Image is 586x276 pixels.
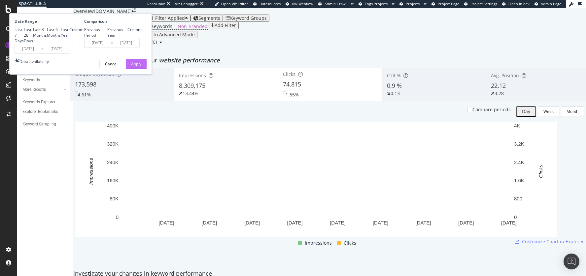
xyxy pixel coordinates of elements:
button: Keyword Groups [223,15,269,22]
text: 0 [514,214,517,220]
a: Keywords Explorer [22,99,68,106]
div: Custom [127,27,142,32]
div: 1.55% [286,91,299,98]
span: Project Settings [470,1,497,6]
div: Keyword Groups [230,16,267,21]
text: 0 [116,214,119,220]
text: 80K [110,196,119,201]
div: More Reports [22,86,46,93]
img: Equal [283,91,286,93]
a: Admin Crawl List [318,1,354,7]
button: Month [561,106,584,117]
div: Explorer Bookmarks [22,108,58,115]
a: Project Settings [464,1,497,7]
span: Segments [198,15,220,21]
a: More Reports [22,86,62,93]
button: Day [516,106,536,117]
span: CTR % [387,72,401,79]
span: 74,815 [283,80,301,88]
text: 240K [107,159,119,165]
text: [DATE] [244,220,260,225]
div: 0.13 [391,90,400,97]
span: Logs Projects List [365,1,395,6]
div: Comparison [84,18,142,24]
button: Week [538,106,559,117]
div: ReadOnly: [147,1,165,7]
text: 800 [514,196,522,201]
div: Add Filter [215,23,236,28]
div: Last 3 Months [33,27,47,38]
text: 320K [107,141,119,147]
span: website performance [159,56,220,64]
span: Unique Keywords [75,71,114,77]
div: Date Range [15,18,77,24]
text: [DATE] [373,220,388,225]
button: Cancel [99,59,123,69]
button: Segments [190,15,223,22]
span: Open in dev [508,1,530,6]
div: Compare periods [472,106,511,113]
span: Datasources [259,1,281,6]
div: Previous Period [84,27,107,38]
span: Keywords [151,23,172,29]
text: [DATE] [416,220,431,225]
span: 8,309,175 [179,82,205,89]
a: Projects List [399,1,427,7]
span: Admin Crawl List [325,1,354,6]
div: Data availability [19,59,49,64]
button: Apply [126,59,147,69]
a: Logs Projects List [359,1,395,7]
a: Admin Page [534,1,561,7]
div: Detect big movements in your [73,56,586,65]
span: Non-Branded [178,23,208,29]
span: Clicks [283,71,295,77]
span: 173,598 [75,80,96,88]
input: Start Date [15,44,41,53]
a: Customize Chart in Explorer [515,238,584,245]
input: End Date [43,44,70,53]
span: Clicks [344,239,356,247]
div: Overview [73,8,94,15]
text: 2.4K [514,159,524,165]
a: Keywords [22,77,68,84]
div: Last Year [61,27,69,38]
button: Switch to Advanced Mode [135,31,197,38]
button: 1 Filter Applied [144,15,190,22]
div: Last 7 Days [15,27,24,44]
span: Project Page [438,1,459,6]
text: 160K [107,178,119,183]
span: KW Webflow [292,1,313,6]
text: [DATE] [501,220,517,225]
div: Open Intercom Messenger [564,254,579,269]
span: Avg. Position [491,72,519,79]
text: [DATE] [330,220,345,225]
div: Keywords Explorer [22,99,55,106]
div: Switch to Advanced Mode [138,32,195,37]
span: Admin Page [541,1,561,6]
a: Keyword Sampling [22,121,68,128]
div: Last 6 Months [47,27,61,38]
span: Projects List [406,1,427,6]
a: Datasources [253,1,281,7]
input: Start Date [85,38,111,48]
span: Customize Chart in Explorer [522,238,584,245]
text: 3.2K [514,141,524,147]
span: 0.9 % [387,82,402,89]
div: Custom [69,27,84,32]
text: [DATE] [159,220,174,225]
span: Impressions [179,72,206,79]
div: Keywords [22,77,40,84]
text: [DATE] [287,220,303,225]
div: Keyword Sampling [22,121,56,128]
div: Last 28 Days [24,27,33,44]
input: End Date [113,38,139,48]
a: KW Webflow [286,1,313,7]
div: arrow-right-arrow-left [132,8,136,13]
text: 400K [107,123,119,128]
